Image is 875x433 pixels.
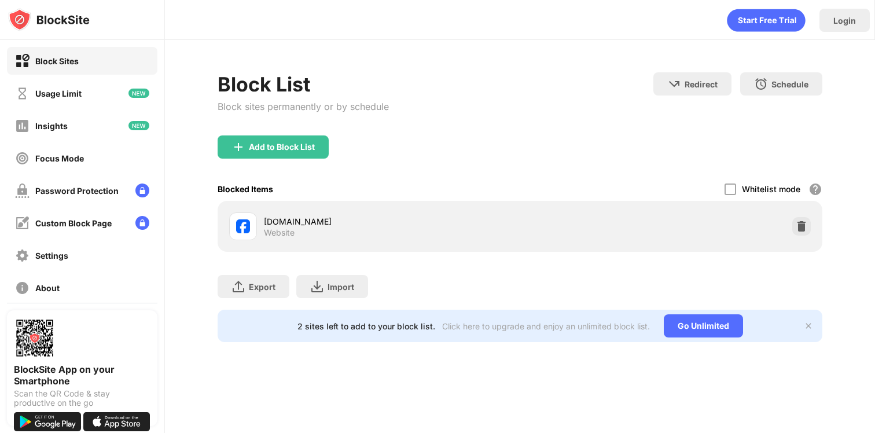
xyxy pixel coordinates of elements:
[442,321,650,331] div: Click here to upgrade and enjoy an unlimited block list.
[35,251,68,260] div: Settings
[15,184,30,198] img: password-protection-off.svg
[218,101,389,112] div: Block sites permanently or by schedule
[135,184,149,197] img: lock-menu.svg
[128,121,149,130] img: new-icon.svg
[14,412,81,431] img: get-it-on-google-play.svg
[14,317,56,359] img: options-page-qr-code.png
[14,364,150,387] div: BlockSite App on your Smartphone
[249,142,315,152] div: Add to Block List
[833,16,856,25] div: Login
[218,184,273,194] div: Blocked Items
[15,248,30,263] img: settings-off.svg
[218,72,389,96] div: Block List
[35,218,112,228] div: Custom Block Page
[15,119,30,133] img: insights-off.svg
[35,121,68,131] div: Insights
[135,216,149,230] img: lock-menu.svg
[35,153,84,163] div: Focus Mode
[35,56,79,66] div: Block Sites
[15,54,30,68] img: block-on.svg
[727,9,806,32] div: animation
[8,8,90,31] img: logo-blocksite.svg
[297,321,435,331] div: 2 sites left to add to your block list.
[664,314,743,337] div: Go Unlimited
[15,86,30,101] img: time-usage-off.svg
[771,79,808,89] div: Schedule
[15,216,30,230] img: customize-block-page-off.svg
[128,89,149,98] img: new-icon.svg
[15,281,30,295] img: about-off.svg
[35,89,82,98] div: Usage Limit
[14,389,150,408] div: Scan the QR Code & stay productive on the go
[804,321,813,331] img: x-button.svg
[264,215,520,227] div: [DOMAIN_NAME]
[685,79,718,89] div: Redirect
[15,151,30,166] img: focus-off.svg
[236,219,250,233] img: favicons
[35,283,60,293] div: About
[328,282,354,292] div: Import
[742,184,800,194] div: Whitelist mode
[249,282,275,292] div: Export
[83,412,150,431] img: download-on-the-app-store.svg
[264,227,295,238] div: Website
[35,186,119,196] div: Password Protection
